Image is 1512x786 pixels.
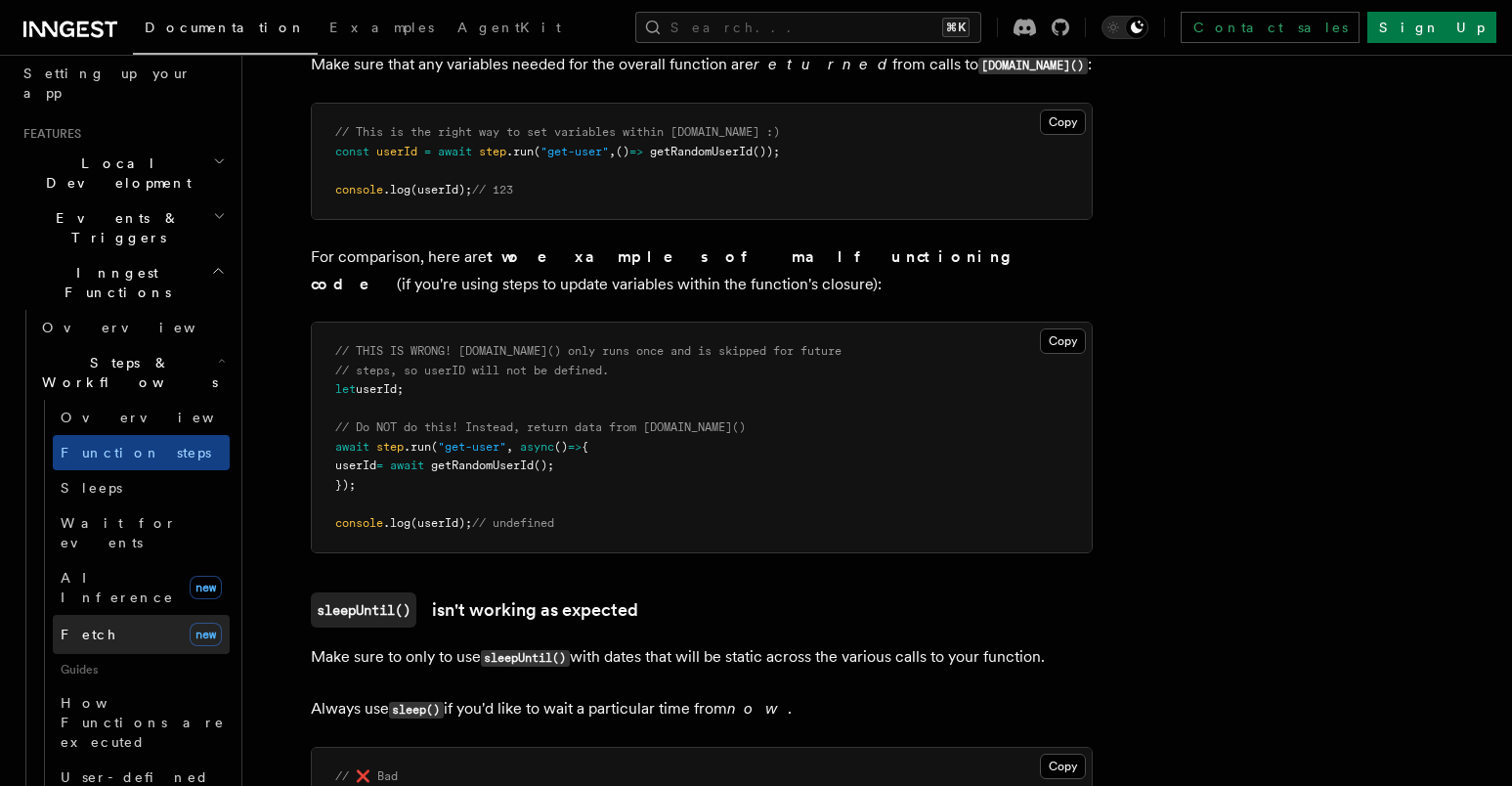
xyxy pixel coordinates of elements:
span: getRandomUserId [650,145,753,158]
a: Overview [53,400,230,435]
span: }); [335,478,356,492]
code: sleepUntil() [311,592,416,628]
span: , [506,440,513,454]
span: Inngest Functions [16,263,211,302]
span: () [554,440,568,454]
span: // Do NOT do this! Instead, return data from [DOMAIN_NAME]() [335,420,746,434]
button: Local Development [16,146,230,200]
span: => [568,440,582,454]
span: // steps, so userID will not be defined. [335,364,609,377]
span: .run [506,145,534,158]
span: // This is the right way to set variables within [DOMAIN_NAME] :) [335,125,780,139]
p: For comparison, here are (if you're using steps to update variables within the function's closure): [311,243,1093,298]
span: // undefined [472,516,554,530]
a: Overview [34,310,230,345]
span: AgentKit [457,20,561,35]
span: .run [404,440,431,454]
button: Copy [1040,754,1086,779]
p: Make sure to only to use with dates that will be static across the various calls to your function. [311,643,1093,672]
span: , [609,145,616,158]
span: Setting up your app [23,65,192,101]
code: sleep() [389,702,444,719]
span: userId [335,458,376,472]
span: (); [534,458,554,472]
span: Documentation [145,20,306,35]
span: (userId); [410,516,472,530]
span: Fetch [61,627,117,642]
span: ()); [753,145,780,158]
span: Wait for events [61,515,177,550]
a: How Functions are executed [53,685,230,760]
a: AI Inferencenew [53,560,230,615]
a: Function steps [53,435,230,470]
button: Copy [1040,109,1086,135]
p: Always use if you'd like to wait a particular time from . [311,695,1093,723]
span: step [479,145,506,158]
span: "get-user" [540,145,609,158]
button: Toggle dark mode [1102,16,1148,39]
p: Make sure that any variables needed for the overall function are from calls to : [311,51,1093,79]
span: Features [16,126,81,142]
span: console [335,516,383,530]
span: Overview [42,320,243,335]
span: console [335,183,383,196]
kbd: ⌘K [942,18,970,37]
span: AI Inference [61,570,174,605]
span: // ❌ Bad [335,769,398,783]
code: [DOMAIN_NAME]() [978,58,1088,74]
span: () [616,145,629,158]
a: Fetchnew [53,615,230,654]
span: // 123 [472,183,513,196]
span: async [520,440,554,454]
span: (userId); [410,183,472,196]
span: .log [383,183,410,196]
span: "get-user" [438,440,506,454]
span: step [376,440,404,454]
span: => [629,145,643,158]
a: Contact sales [1181,12,1360,43]
span: Examples [329,20,434,35]
span: How Functions are executed [61,695,225,750]
a: Wait for events [53,505,230,560]
button: Inngest Functions [16,255,230,310]
span: await [390,458,424,472]
span: Guides [53,654,230,685]
button: Steps & Workflows [34,345,230,400]
span: const [335,145,369,158]
button: Copy [1040,328,1086,354]
strong: two examples of malfunctioning code [311,247,1025,293]
span: Steps & Workflows [34,353,218,392]
span: Local Development [16,153,213,193]
span: new [190,623,222,646]
span: Function steps [61,445,211,460]
span: new [190,576,222,599]
button: Events & Triggers [16,200,230,255]
span: await [335,440,369,454]
span: ( [431,440,438,454]
a: Sleeps [53,470,230,505]
a: Setting up your app [16,56,230,110]
span: userId [376,145,417,158]
span: let [335,382,356,396]
span: Events & Triggers [16,208,213,247]
a: Sign Up [1367,12,1496,43]
span: userId; [356,382,404,396]
a: Examples [318,6,446,53]
span: = [424,145,431,158]
span: .log [383,516,410,530]
span: = [376,458,383,472]
a: Documentation [133,6,318,55]
code: sleepUntil() [481,650,570,667]
span: ( [534,145,540,158]
span: getRandomUserId [431,458,534,472]
em: returned [754,55,892,73]
a: sleepUntil()isn't working as expected [311,592,638,628]
span: { [582,440,588,454]
span: Sleeps [61,480,122,496]
button: Search...⌘K [635,12,981,43]
span: // THIS IS WRONG! [DOMAIN_NAME]() only runs once and is skipped for future [335,344,842,358]
span: Overview [61,410,262,425]
em: now [727,699,788,718]
a: AgentKit [446,6,573,53]
span: await [438,145,472,158]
